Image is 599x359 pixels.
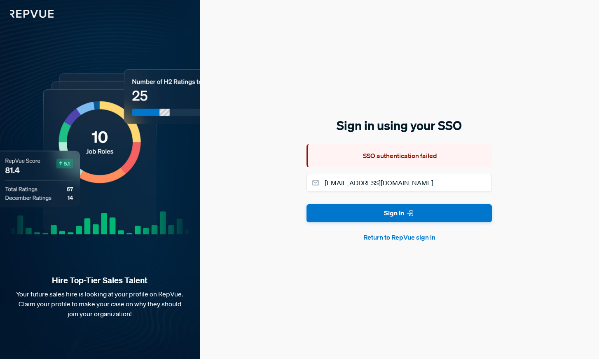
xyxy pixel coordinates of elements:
button: Sign In [307,204,492,223]
strong: Hire Top-Tier Sales Talent [13,275,187,286]
input: Email address [307,174,492,192]
div: SSO authentication failed [307,144,492,167]
button: Return to RepVue sign in [307,232,492,242]
p: Your future sales hire is looking at your profile on RepVue. Claim your profile to make your case... [13,289,187,319]
h5: Sign in using your SSO [307,117,492,134]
